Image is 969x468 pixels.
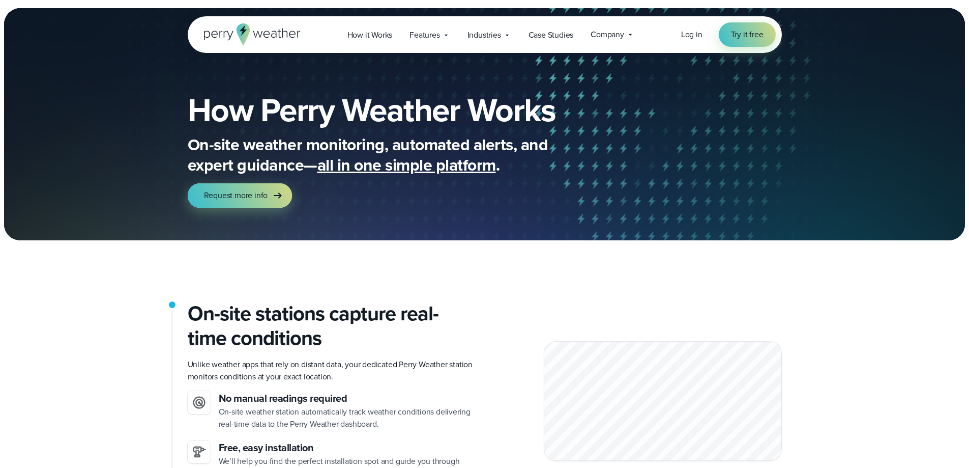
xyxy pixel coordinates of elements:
[719,22,776,47] a: Try it free
[317,153,496,177] span: all in one simple platform
[188,183,292,208] a: Request more info
[731,29,764,41] span: Try it free
[528,29,574,41] span: Case Studies
[681,29,702,41] a: Log in
[681,29,702,40] span: Log in
[467,29,501,41] span: Industries
[219,391,477,406] h3: No manual readings required
[219,441,477,455] h3: Free, easy installation
[188,134,595,175] p: On-site weather monitoring, automated alerts, and expert guidance— .
[204,189,268,202] span: Request more info
[219,406,477,430] p: On-site weather station automatically track weather conditions delivering real-time data to the P...
[339,24,401,45] a: How it Works
[188,301,477,350] h2: On-site stations capture real-time conditions
[347,29,393,41] span: How it Works
[520,24,582,45] a: Case Studies
[188,94,629,126] h1: How Perry Weather Works
[591,29,624,41] span: Company
[188,359,477,383] p: Unlike weather apps that rely on distant data, your dedicated Perry Weather station monitors cond...
[409,29,439,41] span: Features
